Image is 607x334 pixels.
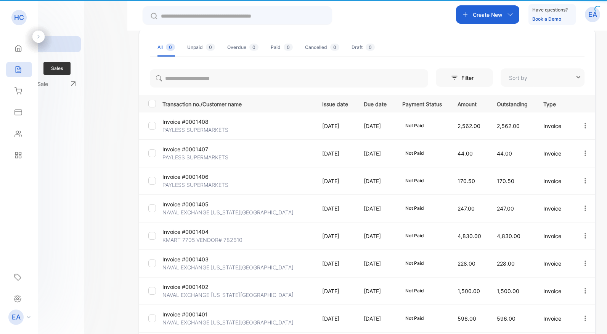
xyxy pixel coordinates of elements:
p: EA [12,312,21,322]
button: EA [585,5,600,24]
p: EA [588,10,597,19]
div: Overdue [227,44,259,51]
span: 247.00 [497,205,514,212]
span: 1,500.00 [497,288,519,294]
p: Sort by [509,74,527,82]
p: PAYLESS SUPERMARKETS [162,126,228,134]
span: 44.00 [497,150,512,157]
p: [DATE] [322,315,348,323]
span: 44.00 [458,150,473,157]
p: PAYLESS SUPERMARKETS [162,153,228,161]
p: Transaction no./Customer name [162,99,313,108]
p: [DATE] [364,204,387,212]
p: [DATE] [364,149,387,157]
div: Unpaid [187,44,215,51]
p: Invoice #0001408 [162,118,212,126]
span: 596.00 [497,315,515,322]
span: Sales [43,62,71,75]
span: 2,562.00 [458,123,480,129]
p: [DATE] [364,232,387,240]
p: [DATE] [322,149,348,157]
div: Cancelled [305,44,339,51]
p: Invoice [543,204,566,212]
div: not paid [402,232,427,240]
p: [DATE] [364,122,387,130]
p: Invoice #0001407 [162,145,212,153]
p: [DATE] [364,315,387,323]
p: Create New [473,11,503,19]
span: 0 [284,44,293,51]
button: Create New [456,5,519,24]
p: [DATE] [322,259,348,268]
p: Have questions? [532,6,568,14]
p: Invoice [543,232,566,240]
div: not paid [402,177,427,185]
p: Outstanding [497,99,528,108]
span: 0 [330,44,339,51]
span: 596.00 [458,315,476,322]
span: 0 [166,44,175,51]
button: Open LiveChat chat widget [6,3,29,26]
span: 170.50 [458,178,475,184]
p: Invoice #0001403 [162,255,212,263]
span: 4,830.00 [458,233,481,239]
p: [DATE] [322,287,348,295]
p: Invoice [543,259,566,268]
p: HC [14,13,24,23]
p: PAYLESS SUPERMARKETS [162,181,228,189]
span: 247.00 [458,205,475,212]
p: Invoice #0001406 [162,173,212,181]
div: not paid [402,122,427,130]
span: 0 [249,44,259,51]
div: Draft [352,44,375,51]
p: Invoice #0001401 [162,310,212,318]
p: Invoice [543,177,566,185]
div: Paid [271,44,293,51]
p: Invoice #0001402 [162,283,212,291]
p: Due date [364,99,387,108]
span: 228.00 [497,260,515,267]
p: Invoice [543,287,566,295]
div: not paid [402,259,427,268]
p: NAVAL EXCHANGE [US_STATE][GEOGRAPHIC_DATA] [162,291,294,299]
a: Quotes [3,56,81,71]
span: 0 [366,44,375,51]
div: not paid [402,149,427,157]
p: [DATE] [322,177,348,185]
p: Invoice [543,315,566,323]
div: All [157,44,175,51]
span: 228.00 [458,260,475,267]
a: Book a Demo [532,16,561,22]
p: Type [543,99,566,108]
p: Invoice [543,122,566,130]
p: Invoice [543,149,566,157]
p: Invoice #0001405 [162,200,212,208]
span: 2,562.00 [497,123,520,129]
span: 170.50 [497,178,514,184]
span: 4,830.00 [497,233,520,239]
button: Sort by [501,68,585,87]
span: 0 [206,44,215,51]
p: [DATE] [364,259,387,268]
p: [DATE] [322,122,348,130]
p: Amount [458,99,481,108]
div: not paid [402,314,427,323]
p: [DATE] [322,204,348,212]
p: KMART 7705 VENDOR# 782610 [162,236,242,244]
p: [DATE] [322,232,348,240]
p: [DATE] [364,177,387,185]
div: not paid [402,287,427,295]
p: NAVAL EXCHANGE [US_STATE][GEOGRAPHIC_DATA] [162,263,294,271]
p: NAVAL EXCHANGE [US_STATE][GEOGRAPHIC_DATA] [162,208,294,216]
div: not paid [402,204,427,212]
a: Sales [3,36,81,52]
p: [DATE] [364,287,387,295]
p: Invoice #0001404 [162,228,212,236]
span: 1,500.00 [458,288,480,294]
p: Payment Status [402,99,442,108]
a: Point of Sale [3,75,81,92]
p: NAVAL EXCHANGE [US_STATE][GEOGRAPHIC_DATA] [162,318,294,326]
p: Issue date [322,99,348,108]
